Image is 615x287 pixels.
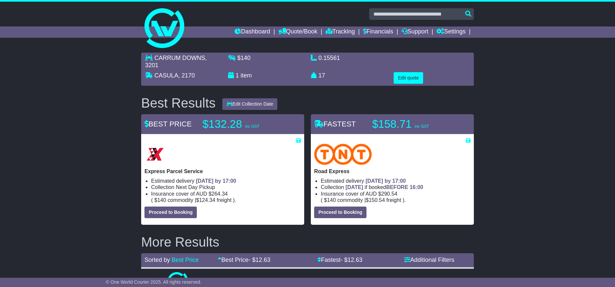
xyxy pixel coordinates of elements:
a: Best Price [172,257,199,263]
span: ( ). [151,197,236,203]
span: Commodity [168,197,193,203]
button: Proceed to Booking [314,207,366,218]
span: 0.15561 [318,55,340,61]
a: Dashboard [235,26,270,38]
li: Estimated delivery [151,178,301,184]
span: 12.63 [348,257,363,263]
span: $ $ [153,197,233,203]
span: - $ [249,257,270,263]
span: - $ [341,257,363,263]
li: Collection [151,184,301,190]
span: 12.63 [255,257,270,263]
span: 140 [241,55,251,61]
span: if booked [346,184,423,190]
a: Settings [436,26,466,38]
span: | [364,197,366,203]
span: BEFORE [386,184,408,190]
span: inc GST [415,124,429,129]
span: Insurance cover of AUD $ [151,191,228,197]
span: Insurance cover of AUD $ [321,191,397,197]
span: 264.34 [211,191,228,197]
span: 17 [318,72,325,79]
a: Quote/Book [278,26,317,38]
a: Financials [363,26,393,38]
span: item [241,72,252,79]
span: [DATE] by 17:00 [365,178,406,184]
li: Collection [321,184,471,190]
span: Sorted by [144,257,170,263]
p: $158.71 [372,118,455,131]
span: Freight [386,197,401,203]
span: 140 [327,197,336,203]
p: Road Express [314,168,471,174]
span: 16:00 [410,184,423,190]
img: TNT Domestic: Road Express [314,144,372,165]
span: 140 [157,197,166,203]
span: 124.34 [199,197,215,203]
button: Proceed to Booking [144,207,197,218]
li: Estimated delivery [321,178,471,184]
span: 290.54 [381,191,397,197]
img: Border Express: Express Parcel Service [144,144,166,165]
a: Additional Filters [404,257,454,263]
span: , 2170 [178,72,195,79]
span: inc GST [245,124,259,129]
span: FASTEST [314,120,356,128]
span: 1 [236,72,239,79]
button: Edit quote [394,72,423,84]
span: ( ). [321,197,406,203]
span: 150.54 [369,197,385,203]
span: CARRUM DOWNS [154,55,205,61]
span: | [195,197,196,203]
a: Tracking [326,26,355,38]
button: Edit Collection Date [222,98,278,110]
a: Fastest- $12.63 [317,257,363,263]
span: Commodity [337,197,363,203]
a: Best Price- $12.63 [218,257,270,263]
span: Next Day Pickup [176,184,215,190]
p: $132.28 [202,118,285,131]
span: , 3201 [145,55,207,69]
p: Express Parcel Service [144,168,301,174]
span: Freight [217,197,231,203]
span: © One World Courier 2025. All rights reserved. [106,279,201,285]
span: $ [237,55,251,61]
a: Support [402,26,428,38]
span: CASULA [154,72,178,79]
span: $ $ [322,197,403,203]
span: [DATE] by 17:00 [196,178,236,184]
span: BEST PRICE [144,120,192,128]
span: [DATE] [346,184,363,190]
div: Best Results [138,96,219,110]
h2: More Results [141,235,474,249]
